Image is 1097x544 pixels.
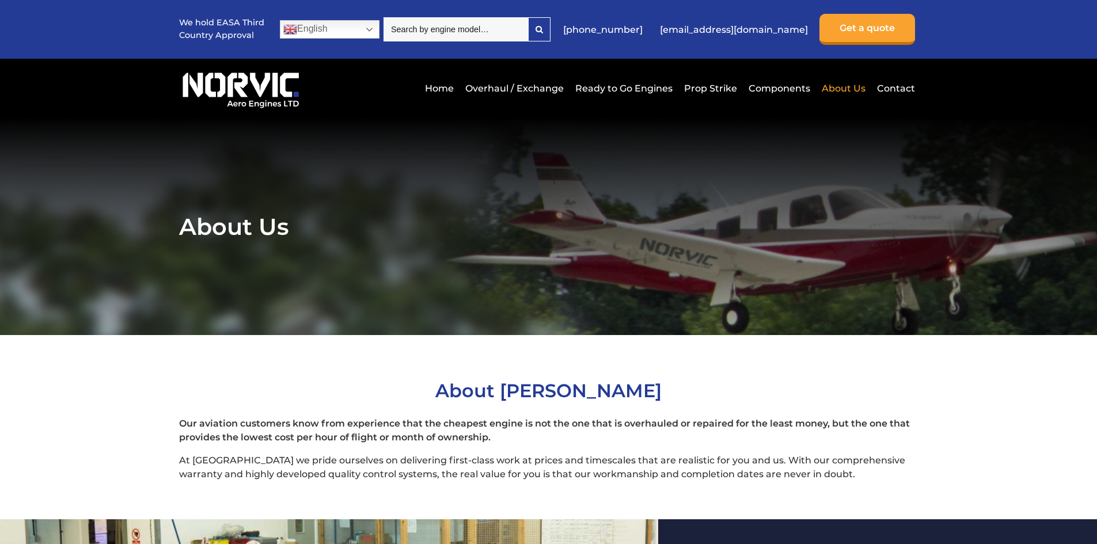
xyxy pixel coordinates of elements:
a: Contact [874,74,915,102]
p: We hold EASA Third Country Approval [179,17,265,41]
a: Prop Strike [681,74,740,102]
a: Ready to Go Engines [572,74,675,102]
a: Components [746,74,813,102]
a: English [280,20,379,39]
a: Get a quote [819,14,915,45]
span: About [PERSON_NAME] [435,379,662,402]
a: [EMAIL_ADDRESS][DOMAIN_NAME] [654,16,814,44]
a: Home [422,74,457,102]
img: en [283,22,297,36]
p: At [GEOGRAPHIC_DATA] we pride ourselves on delivering first-class work at prices and timescales t... [179,454,918,481]
img: Norvic Aero Engines logo [179,67,302,109]
a: Overhaul / Exchange [462,74,567,102]
a: About Us [819,74,868,102]
strong: Our aviation customers know from experience that the cheapest engine is not the one that is overh... [179,418,910,443]
input: Search by engine model… [384,17,528,41]
h1: About Us [179,212,918,241]
a: [PHONE_NUMBER] [557,16,648,44]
